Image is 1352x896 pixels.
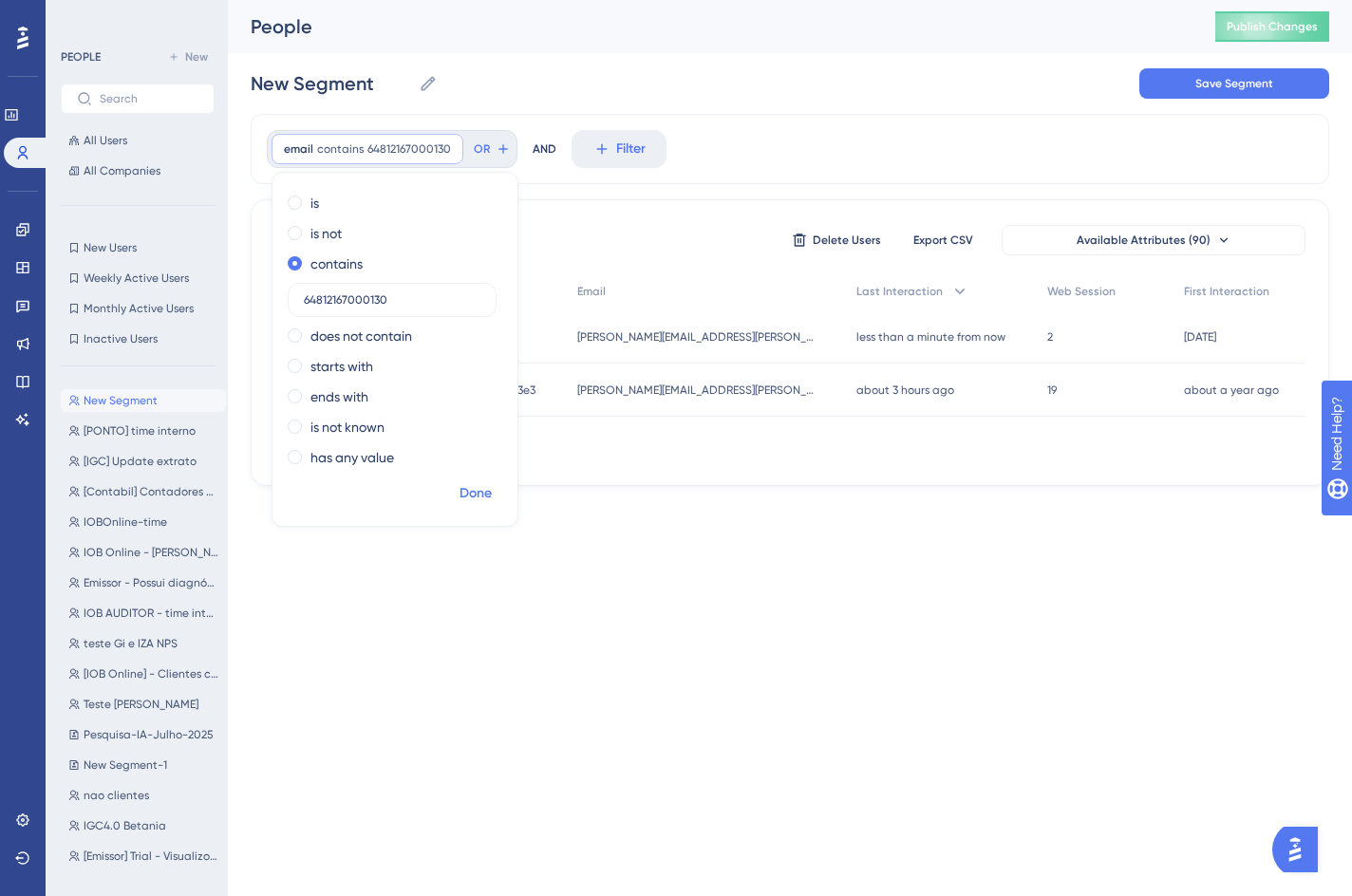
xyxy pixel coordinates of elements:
[84,757,167,773] span: New Segment-1
[1195,76,1273,91] span: Save Segment
[45,5,119,28] span: Need Help?
[1077,233,1211,248] span: Available Attributes (90)
[61,420,226,442] button: [PONTO] time interno
[533,130,556,168] div: AND
[1047,383,1057,398] span: 19
[61,389,226,412] button: New Segment
[61,49,101,65] div: PEOPLE
[61,754,226,776] button: New Segment-1
[61,693,226,716] button: Teste [PERSON_NAME]
[84,423,196,439] span: [PONTO] time interno
[1227,19,1318,34] span: Publish Changes
[84,636,178,651] span: teste Gi e IZA NPS
[84,545,218,560] span: IOB Online - [PERSON_NAME]
[577,383,815,398] span: [PERSON_NAME][EMAIL_ADDRESS][PERSON_NAME][DOMAIN_NAME]
[61,511,226,533] button: IOBOnline-time
[577,284,606,299] span: Email
[84,301,194,316] span: Monthly Active Users
[251,70,411,97] input: Segment Name
[310,355,373,378] label: starts with
[84,163,160,178] span: All Companies
[61,814,226,837] button: IGC4.0 Betania
[84,393,158,408] span: New Segment
[84,331,158,346] span: Inactive Users
[61,297,215,320] button: Monthly Active Users
[100,92,198,105] input: Search
[310,222,342,245] label: is not
[856,284,943,299] span: Last Interaction
[449,476,502,511] button: Done
[84,666,218,681] span: [IOB Online] - Clientes com conta gratuita
[84,818,166,833] span: IGC4.0 Betania
[460,482,492,505] span: Done
[84,271,189,286] span: Weekly Active Users
[251,13,1168,40] div: People
[84,133,127,148] span: All Users
[84,514,167,530] span: IOBOnline-time
[61,571,226,594] button: Emissor - Possui diagnóstico e nova homepage
[61,480,226,503] button: [Contabil] Contadores MigradoS
[317,141,364,157] span: contains
[1272,821,1329,878] iframe: UserGuiding AI Assistant Launcher
[572,130,667,168] button: Filter
[61,159,215,182] button: All Companies
[1002,225,1305,255] button: Available Attributes (90)
[310,325,412,347] label: does not contain
[1047,329,1053,345] span: 2
[84,697,198,712] span: Teste [PERSON_NAME]
[84,484,218,499] span: [Contabil] Contadores MigradoS
[616,138,646,160] span: Filter
[185,49,208,65] span: New
[895,225,990,255] button: Export CSV
[1184,284,1269,299] span: First Interaction
[310,446,394,469] label: has any value
[61,632,226,655] button: teste Gi e IZA NPS
[84,606,218,621] span: IOB AUDITOR - time interno
[304,293,480,307] input: Type the value
[84,849,218,864] span: [Emissor] Trial - Visualizou algum Guide de Nota v2
[61,723,226,746] button: Pesquisa-IA-Julho-2025
[61,784,226,807] button: nao clientes
[1184,383,1279,397] time: about a year ago
[61,450,226,473] button: [IGC] Update extrato
[61,602,226,625] button: IOB AUDITOR - time interno
[813,233,881,248] span: Delete Users
[61,327,215,350] button: Inactive Users
[913,233,973,248] span: Export CSV
[1047,284,1116,299] span: Web Session
[61,663,226,685] button: [IOB Online] - Clientes com conta gratuita
[367,141,451,157] span: 64812167000130
[284,141,313,157] span: email
[61,267,215,289] button: Weekly Active Users
[84,575,218,590] span: Emissor - Possui diagnóstico e nova homepage
[61,845,226,868] button: [Emissor] Trial - Visualizou algum Guide de Nota v2
[310,192,319,215] label: is
[1184,330,1216,344] time: [DATE]
[161,46,215,68] button: New
[84,727,214,742] span: Pesquisa-IA-Julho-2025
[84,240,137,255] span: New Users
[789,225,884,255] button: Delete Users
[1215,11,1329,42] button: Publish Changes
[310,252,363,275] label: contains
[1139,68,1329,99] button: Save Segment
[474,141,490,157] span: OR
[471,134,513,164] button: OR
[856,330,1005,344] time: less than a minute from now
[84,454,197,469] span: [IGC] Update extrato
[310,385,368,408] label: ends with
[310,416,385,439] label: is not known
[856,383,954,397] time: about 3 hours ago
[577,329,815,345] span: [PERSON_NAME][EMAIL_ADDRESS][PERSON_NAME][DOMAIN_NAME]
[61,236,215,259] button: New Users
[84,788,149,803] span: nao clientes
[61,541,226,564] button: IOB Online - [PERSON_NAME]
[61,129,215,152] button: All Users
